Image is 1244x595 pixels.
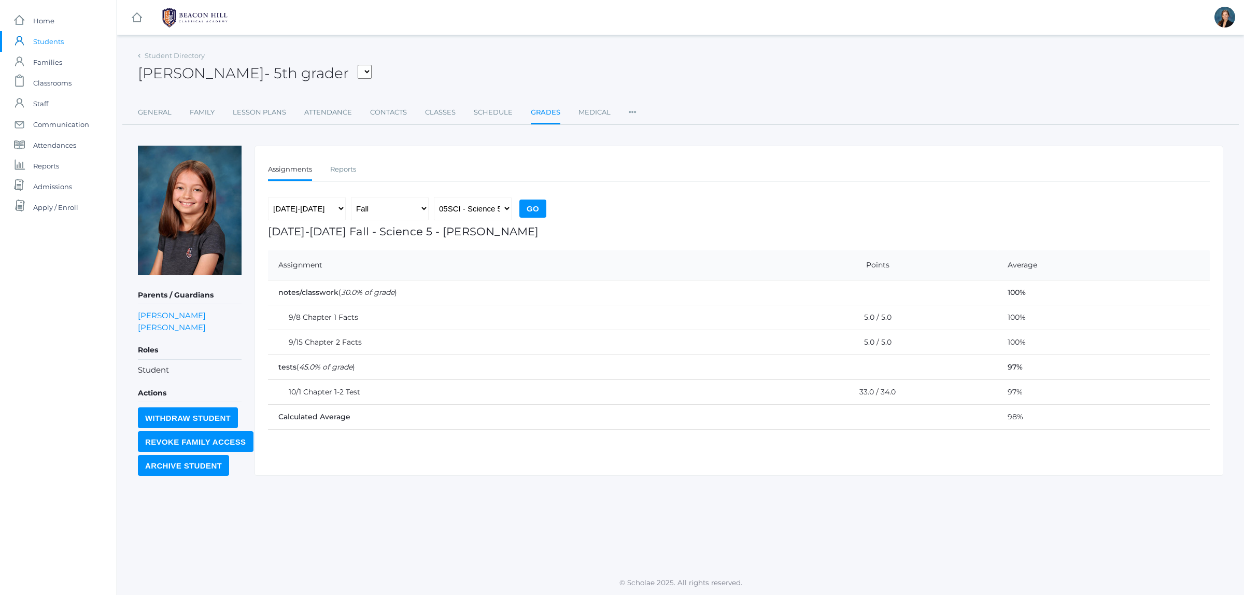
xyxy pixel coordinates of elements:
[997,280,1210,305] td: 100%
[531,102,560,124] a: Grades
[341,288,394,297] em: 30.0% of grade
[264,64,349,82] span: - 5th grader
[138,407,238,428] input: Withdraw Student
[751,250,997,280] th: Points
[278,362,296,372] span: tests
[751,305,997,330] td: 5.0 / 5.0
[1214,7,1235,27] div: Allison Smith
[138,65,372,81] h2: [PERSON_NAME]
[997,355,1210,380] td: 97%
[138,321,206,333] a: [PERSON_NAME]
[33,52,62,73] span: Families
[268,250,751,280] th: Assignment
[33,155,59,176] span: Reports
[33,197,78,218] span: Apply / Enroll
[299,362,352,372] em: 45.0% of grade
[33,114,89,135] span: Communication
[268,305,751,330] td: 9/8 Chapter 1 Facts
[997,330,1210,355] td: 100%
[117,577,1244,588] p: © Scholae 2025. All rights reserved.
[268,330,751,355] td: 9/15 Chapter 2 Facts
[997,305,1210,330] td: 100%
[138,287,242,304] h5: Parents / Guardians
[268,159,312,181] a: Assignments
[997,380,1210,405] td: 97%
[138,455,229,476] input: Archive Student
[268,280,997,305] td: ( )
[578,102,611,123] a: Medical
[278,288,338,297] span: notes/classwork
[33,176,72,197] span: Admissions
[474,102,513,123] a: Schedule
[138,102,172,123] a: General
[138,342,242,359] h5: Roles
[330,159,356,180] a: Reports
[268,380,751,405] td: 10/1 Chapter 1-2 Test
[33,135,76,155] span: Attendances
[33,93,48,114] span: Staff
[425,102,456,123] a: Classes
[138,385,242,402] h5: Actions
[138,431,253,452] input: Revoke Family Access
[190,102,215,123] a: Family
[33,31,64,52] span: Students
[751,330,997,355] td: 5.0 / 5.0
[268,225,1210,237] h1: [DATE]-[DATE] Fall - Science 5 - [PERSON_NAME]
[751,380,997,405] td: 33.0 / 34.0
[138,309,206,321] a: [PERSON_NAME]
[138,146,242,275] img: Ayla Smith
[268,355,997,380] td: ( )
[997,250,1210,280] th: Average
[145,51,205,60] a: Student Directory
[33,10,54,31] span: Home
[33,73,72,93] span: Classrooms
[304,102,352,123] a: Attendance
[997,405,1210,430] td: 98%
[156,5,234,31] img: 1_BHCALogos-05.png
[370,102,407,123] a: Contacts
[233,102,286,123] a: Lesson Plans
[268,405,997,430] td: Calculated Average
[138,364,242,376] li: Student
[519,200,546,218] input: Go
